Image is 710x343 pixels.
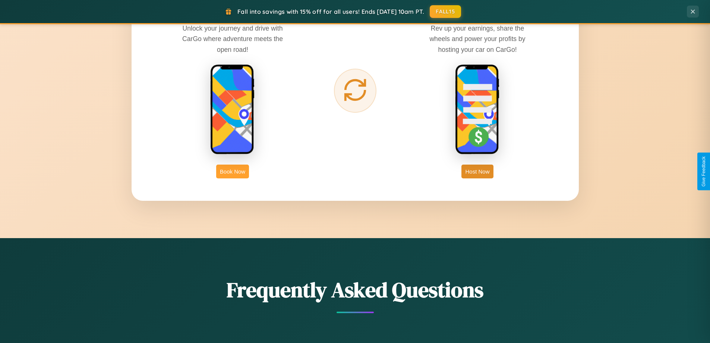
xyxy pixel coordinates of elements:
div: Give Feedback [701,156,706,187]
img: host phone [455,64,500,155]
h2: Frequently Asked Questions [132,275,579,304]
img: rent phone [210,64,255,155]
button: FALL15 [430,5,461,18]
button: Book Now [216,165,249,178]
button: Host Now [461,165,493,178]
p: Unlock your journey and drive with CarGo where adventure meets the open road! [177,23,288,54]
span: Fall into savings with 15% off for all users! Ends [DATE] 10am PT. [237,8,424,15]
p: Rev up your earnings, share the wheels and power your profits by hosting your car on CarGo! [422,23,533,54]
